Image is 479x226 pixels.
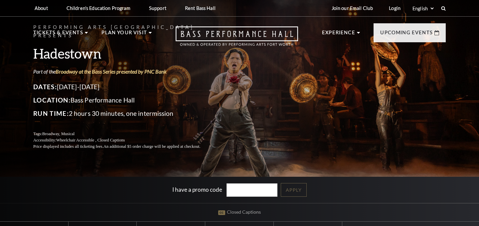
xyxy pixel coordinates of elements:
[33,29,83,41] p: Tickets & Events
[35,5,48,11] p: About
[185,5,216,11] p: Rent Bass Hall
[67,5,130,11] p: Children's Education Program
[33,131,216,137] p: Tags:
[33,45,216,62] h3: Hadestown
[101,29,147,41] p: Plan Your Visit
[33,68,216,75] p: Part of the
[322,29,355,41] p: Experience
[411,5,435,12] select: Select:
[42,131,75,136] span: Broadway, Musical
[33,143,216,150] p: Price displayed includes all ticketing fees.
[380,29,433,41] p: Upcoming Events
[33,96,71,104] span: Location:
[33,110,69,117] span: Run Time:
[56,138,125,142] span: Wheelchair Accessible , Closed Captions
[33,108,216,119] p: 2 hours 30 minutes, one intermission
[56,68,167,75] a: Broadway at the Bass Series presented by PNC Bank
[172,186,222,193] label: I have a promo code
[149,5,166,11] p: Support
[33,95,216,106] p: Bass Performance Hall
[33,82,216,92] p: [DATE]-[DATE]
[33,83,57,91] span: Dates:
[103,144,200,149] span: An additional $5 order charge will be applied at checkout.
[33,137,216,143] p: Accessibility:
